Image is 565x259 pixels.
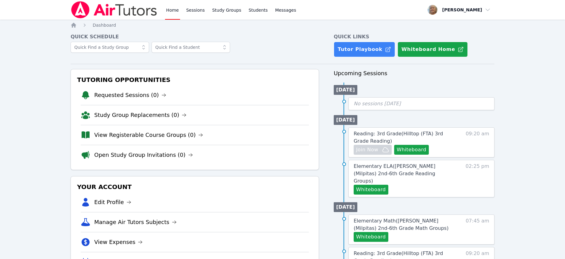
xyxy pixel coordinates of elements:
h3: Your Account [76,181,314,192]
a: Dashboard [93,22,116,28]
button: Whiteboard [354,185,388,195]
a: Requested Sessions (0) [94,91,166,99]
a: Reading: 3rd Grade(Hilltop (FTA) 3rd Grade Reading) [354,130,455,145]
input: Quick Find a Study Group [71,42,149,53]
a: Elementary Math([PERSON_NAME] (Milpitas) 2nd-6th Grade Math Groups) [354,217,455,232]
a: Open Study Group Invitations (0) [94,151,193,159]
li: [DATE] [334,85,357,95]
h3: Upcoming Sessions [334,69,494,78]
button: Join Now [354,145,392,155]
input: Quick Find a Student [152,42,230,53]
span: Elementary ELA ( [PERSON_NAME] (Milpitas) 2nd-6th Grade Reading Groups ) [354,163,436,184]
a: View Expenses [94,238,143,246]
a: Tutor Playbook [334,42,395,57]
span: Join Now [356,146,378,153]
a: Edit Profile [94,198,131,207]
span: Reading: 3rd Grade ( Hilltop (FTA) 3rd Grade Reading ) [354,131,443,144]
a: Elementary ELA([PERSON_NAME] (Milpitas) 2nd-6th Grade Reading Groups) [354,163,455,185]
button: Whiteboard [354,232,388,242]
h4: Quick Schedule [71,33,319,41]
li: [DATE] [334,202,357,212]
button: Whiteboard [394,145,429,155]
span: 07:45 am [466,217,489,242]
span: Elementary Math ( [PERSON_NAME] (Milpitas) 2nd-6th Grade Math Groups ) [354,218,448,231]
a: View Registerable Course Groups (0) [94,131,203,139]
img: Air Tutors [71,1,157,18]
a: Manage Air Tutors Subjects [94,218,177,226]
h3: Tutoring Opportunities [76,74,314,85]
span: 02:25 pm [466,163,489,195]
li: [DATE] [334,115,357,125]
button: Whiteboard Home [398,42,468,57]
span: No sessions [DATE] [354,101,401,106]
span: 09:20 am [466,130,489,155]
a: Study Group Replacements (0) [94,111,186,119]
span: Dashboard [93,23,116,28]
nav: Breadcrumb [71,22,494,28]
h4: Quick Links [334,33,494,41]
span: Messages [275,7,296,13]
